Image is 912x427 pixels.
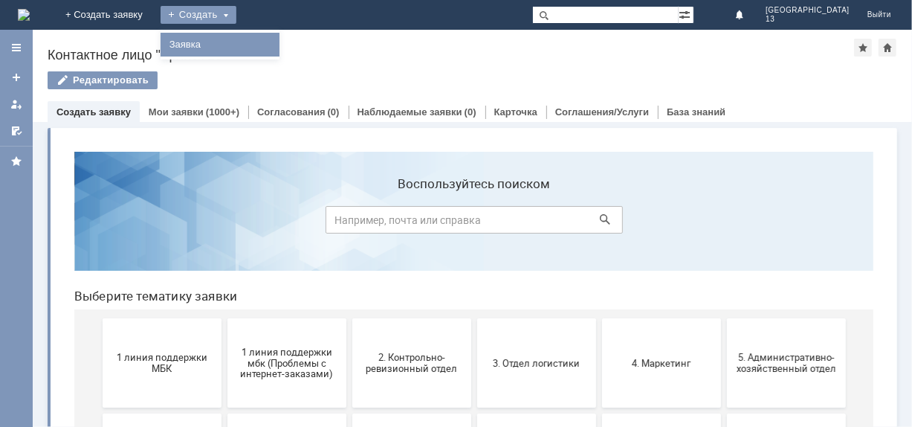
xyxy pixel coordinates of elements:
button: 4. Маркетинг [540,179,659,268]
a: Перейти на домашнюю страницу [18,9,30,21]
div: (0) [328,106,340,118]
input: Например, почта или справка [263,66,560,94]
a: Карточка [494,106,537,118]
span: 2. Контрольно-ревизионный отдел [294,212,404,234]
span: Отдел-ИТ (Битрикс24 и CRM) [45,402,155,425]
span: 6. Закупки [45,312,155,324]
img: logo [18,9,30,21]
div: Создать [161,6,236,24]
span: 8. Отдел качества [294,312,404,324]
a: Мои заявки [4,92,28,116]
a: Согласования [257,106,326,118]
button: Отдел ИТ (1С) [664,274,783,363]
a: Мои согласования [4,119,28,143]
span: Отдел ИТ (1С) [669,312,779,324]
div: (1000+) [206,106,239,118]
button: 6. Закупки [40,274,159,363]
span: 4. Маркетинг [544,217,654,228]
span: 1 линия поддержки МБК [45,212,155,234]
a: Мои заявки [149,106,204,118]
span: Бухгалтерия (для мбк) [544,312,654,324]
span: 3. Отдел логистики [419,217,529,228]
span: 7. Служба безопасности [169,312,279,324]
button: 2. Контрольно-ревизионный отдел [290,179,409,268]
header: Выберите тематику заявки [12,149,811,164]
a: Создать заявку [4,65,28,89]
span: Франчайзинг [419,408,529,419]
span: 5. Административно-хозяйственный отдел [669,212,779,234]
button: 7. Служба безопасности [165,274,284,363]
button: 9. Отдел-ИТ (Для МБК и Пекарни) [415,274,534,363]
div: Контактное лицо "Брянск 13" [48,48,854,62]
div: Сделать домашней страницей [879,39,896,57]
button: 8. Отдел качества [290,274,409,363]
span: 1 линия поддержки мбк (Проблемы с интернет-заказами) [169,206,279,240]
div: (0) [465,106,476,118]
button: 1 линия поддержки МБК [40,179,159,268]
span: 9. Отдел-ИТ (Для МБК и Пекарни) [419,307,529,330]
span: Расширенный поиск [679,7,693,21]
a: Соглашения/Услуги [555,106,649,118]
span: Это соглашение не активно! [544,402,654,425]
button: 1 линия поддержки мбк (Проблемы с интернет-заказами) [165,179,284,268]
button: 5. Административно-хозяйственный отдел [664,179,783,268]
button: 3. Отдел логистики [415,179,534,268]
a: Создать заявку [56,106,131,118]
a: Наблюдаемые заявки [358,106,462,118]
span: Финансовый отдел [294,408,404,419]
span: 13 [766,15,850,24]
span: Отдел-ИТ (Офис) [169,408,279,419]
label: Воспользуйтесь поиском [263,36,560,51]
div: Добавить в избранное [854,39,872,57]
a: Заявка [164,36,276,54]
span: [GEOGRAPHIC_DATA] [766,6,850,15]
button: Бухгалтерия (для мбк) [540,274,659,363]
a: База знаний [667,106,725,118]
